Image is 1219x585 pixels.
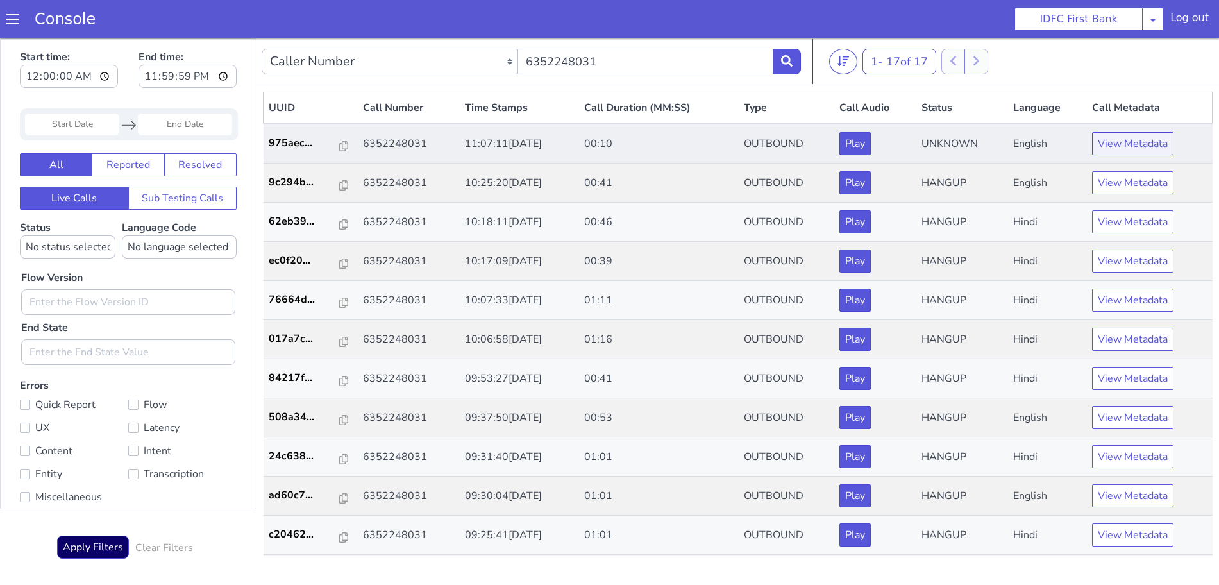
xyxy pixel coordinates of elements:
[1008,242,1087,282] td: Hindi
[128,427,237,445] label: Transcription
[579,360,739,399] td: 00:53
[21,251,235,276] input: Enter the Flow Version ID
[21,232,83,247] label: Flow Version
[839,133,871,156] button: Play
[21,282,68,297] label: End State
[1008,282,1087,321] td: Hindi
[358,125,460,164] td: 6352248031
[358,399,460,438] td: 6352248031
[269,136,340,151] p: 9c294b...
[839,485,871,508] button: Play
[916,203,1007,242] td: HANGUP
[269,214,353,230] a: ec0f20...
[19,10,111,28] a: Console
[358,477,460,516] td: 6352248031
[128,403,237,421] label: Intent
[128,148,237,171] button: Sub Testing Calls
[916,164,1007,203] td: HANGUP
[269,175,353,191] a: 62eb39...
[128,380,237,398] label: Latency
[460,125,579,164] td: 10:25:20[DATE]
[138,75,232,97] input: End Date
[839,368,871,391] button: Play
[1008,438,1087,477] td: English
[20,197,115,220] select: Status
[1087,54,1213,86] th: Call Metadata
[269,371,353,386] a: 508a34...
[1092,133,1173,156] button: View Metadata
[1170,10,1209,31] div: Log out
[886,15,928,31] span: 17 of 17
[839,446,871,469] button: Play
[358,360,460,399] td: 6352248031
[269,488,340,504] p: c20462...
[916,516,1007,555] td: HANGUP
[1014,8,1143,31] button: IDFC First Bank
[579,321,739,360] td: 00:41
[839,211,871,234] button: Play
[460,399,579,438] td: 09:31:40[DATE]
[517,10,773,36] input: Enter the Caller Number
[916,282,1007,321] td: HANGUP
[1008,203,1087,242] td: Hindi
[579,85,739,125] td: 00:10
[20,427,128,445] label: Entity
[358,242,460,282] td: 6352248031
[20,7,118,53] label: Start time:
[1092,211,1173,234] button: View Metadata
[739,360,834,399] td: OUTBOUND
[21,301,235,326] input: Enter the End State Value
[916,477,1007,516] td: HANGUP
[1092,94,1173,117] button: View Metadata
[834,54,917,86] th: Call Audio
[269,292,353,308] a: 017a7c...
[20,403,128,421] label: Content
[916,125,1007,164] td: HANGUP
[269,410,340,425] p: 24c638...
[839,289,871,312] button: Play
[358,321,460,360] td: 6352248031
[460,203,579,242] td: 10:17:09[DATE]
[1008,399,1087,438] td: Hindi
[916,399,1007,438] td: HANGUP
[579,516,739,555] td: 00:58
[269,214,340,230] p: ec0f20...
[916,242,1007,282] td: HANGUP
[739,164,834,203] td: OUTBOUND
[269,449,340,464] p: ad60c7...
[916,54,1007,86] th: Status
[358,282,460,321] td: 6352248031
[916,360,1007,399] td: HANGUP
[358,164,460,203] td: 6352248031
[269,449,353,464] a: ad60c7...
[739,203,834,242] td: OUTBOUND
[916,321,1007,360] td: HANGUP
[164,115,237,138] button: Resolved
[1008,516,1087,555] td: Hindi
[1092,328,1173,352] button: View Metadata
[25,75,119,97] input: Start Date
[20,182,115,220] label: Status
[269,97,340,112] p: 975aec...
[916,438,1007,477] td: HANGUP
[460,321,579,360] td: 09:53:27[DATE]
[460,54,579,86] th: Time Stamps
[579,438,739,477] td: 01:01
[269,253,353,269] a: 76664d...
[579,399,739,438] td: 01:01
[460,360,579,399] td: 09:37:50[DATE]
[269,332,340,347] p: 84217f...
[135,504,193,516] h6: Clear Filters
[1008,125,1087,164] td: English
[739,516,834,555] td: OUTBOUND
[739,282,834,321] td: OUTBOUND
[20,357,128,375] label: Quick Report
[269,136,353,151] a: 9c294b...
[269,253,340,269] p: 76664d...
[1092,172,1173,195] button: View Metadata
[739,125,834,164] td: OUTBOUND
[264,54,358,86] th: UUID
[269,371,340,386] p: 508a34...
[20,148,129,171] button: Live Calls
[579,242,739,282] td: 01:11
